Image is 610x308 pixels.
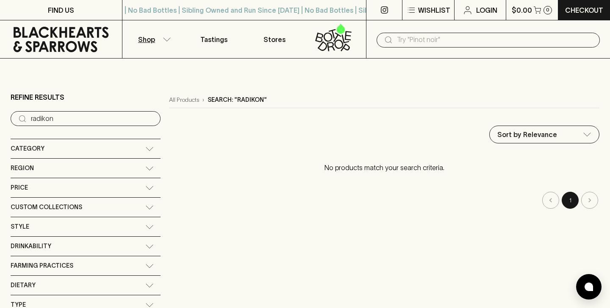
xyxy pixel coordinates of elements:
[11,198,161,217] div: Custom Collections
[11,182,28,193] span: Price
[11,276,161,295] div: Dietary
[585,283,593,291] img: bubble-icon
[169,154,599,181] p: No products match your search criteria.
[208,95,267,104] p: Search: "radikon"
[11,143,44,154] span: Category
[497,129,557,140] p: Sort by Relevance
[11,256,161,275] div: Farming Practices
[418,5,450,15] p: Wishlist
[512,5,532,15] p: $0.00
[244,20,305,58] a: Stores
[397,33,593,47] input: Try "Pinot noir"
[11,221,29,232] span: Style
[11,139,161,158] div: Category
[476,5,497,15] p: Login
[169,192,599,209] nav: pagination navigation
[562,192,579,209] button: page 1
[11,241,51,252] span: Drinkability
[11,260,73,271] span: Farming Practices
[11,237,161,256] div: Drinkability
[11,178,161,197] div: Price
[263,34,286,45] p: Stores
[48,5,74,15] p: FIND US
[490,126,599,143] div: Sort by Relevance
[200,34,227,45] p: Tastings
[11,92,64,102] p: Refine Results
[138,34,155,45] p: Shop
[11,217,161,236] div: Style
[11,163,34,174] span: Region
[31,112,154,126] input: Try “Pinot noir”
[183,20,244,58] a: Tastings
[202,95,204,104] p: ›
[122,20,183,58] button: Shop
[169,95,199,104] a: All Products
[11,159,161,178] div: Region
[565,5,603,15] p: Checkout
[11,202,82,213] span: Custom Collections
[546,8,549,12] p: 0
[11,280,36,291] span: Dietary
